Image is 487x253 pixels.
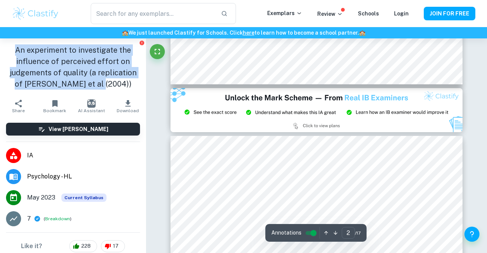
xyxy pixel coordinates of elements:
[27,172,140,181] span: Psychology - HL
[91,3,215,24] input: Search for any exemplars...
[2,29,485,37] h6: We just launched Clastify for Schools. Click to learn how to become a school partner.
[73,96,110,117] button: AI Assistant
[6,44,140,90] h1: An experiment to investigate the influence of perceived effort on judgements of quality (a replic...
[122,30,128,36] span: 🏫
[243,30,254,36] a: here
[139,40,145,46] button: Report issue
[27,151,140,160] span: IA
[37,96,73,117] button: Bookmark
[43,108,66,113] span: Bookmark
[267,9,302,17] p: Exemplars
[69,240,97,252] div: 228
[77,242,95,250] span: 228
[12,6,59,21] img: Clastify logo
[317,10,343,18] p: Review
[61,194,107,202] div: This exemplar is based on the current syllabus. Feel free to refer to it for inspiration/ideas wh...
[101,240,125,252] div: 17
[44,215,72,223] span: ( )
[49,125,108,133] h6: View [PERSON_NAME]
[61,194,107,202] span: Current Syllabus
[150,44,165,59] button: Fullscreen
[359,30,365,36] span: 🏫
[464,227,479,242] button: Help and Feedback
[27,193,55,202] span: May 2023
[271,229,301,237] span: Annotations
[110,96,146,117] button: Download
[12,108,25,113] span: Share
[424,7,475,20] button: JOIN FOR FREE
[45,215,70,222] button: Breakdown
[21,242,42,251] h6: Like it?
[117,108,139,113] span: Download
[87,99,96,108] img: AI Assistant
[394,11,409,17] a: Login
[78,108,105,113] span: AI Assistant
[355,230,361,236] span: / 17
[109,242,123,250] span: 17
[170,88,463,132] img: Ad
[27,214,31,223] p: 7
[358,11,379,17] a: Schools
[6,123,140,136] button: View [PERSON_NAME]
